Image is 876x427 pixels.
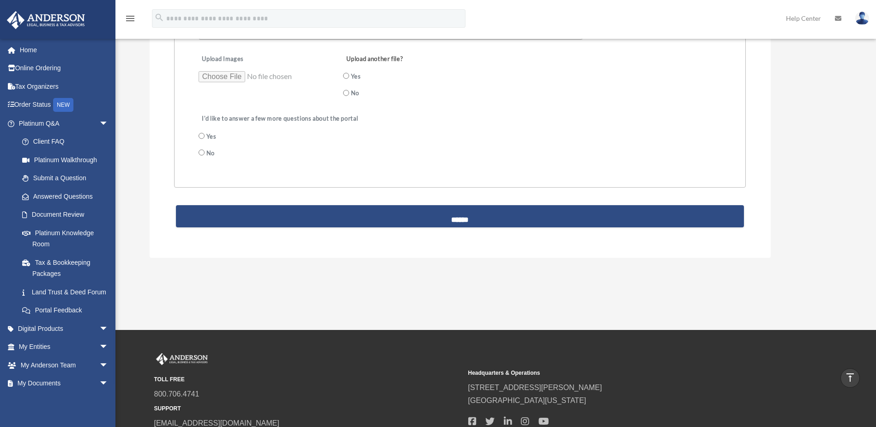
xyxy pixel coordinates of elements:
[13,253,122,283] a: Tax & Bookkeeping Packages
[840,368,860,388] a: vertical_align_top
[6,41,122,59] a: Home
[6,319,122,338] a: Digital Productsarrow_drop_down
[6,356,122,374] a: My Anderson Teamarrow_drop_down
[199,53,246,66] label: Upload Images
[6,77,122,96] a: Tax Organizers
[6,338,122,356] a: My Entitiesarrow_drop_down
[125,16,136,24] a: menu
[206,132,220,145] label: Yes
[4,11,88,29] img: Anderson Advisors Platinum Portal
[6,374,122,393] a: My Documentsarrow_drop_down
[13,169,122,188] a: Submit a Question
[6,96,122,115] a: Order StatusNEW
[154,353,210,365] img: Anderson Advisors Platinum Portal
[13,283,122,301] a: Land Trust & Deed Forum
[13,187,122,206] a: Answered Questions
[125,13,136,24] i: menu
[845,372,856,383] i: vertical_align_top
[99,356,118,375] span: arrow_drop_down
[99,374,118,393] span: arrow_drop_down
[13,151,122,169] a: Platinum Walkthrough
[6,392,122,411] a: Online Learningarrow_drop_down
[13,224,122,253] a: Platinum Knowledge Room
[154,375,462,384] small: TOLL FREE
[99,392,118,411] span: arrow_drop_down
[154,404,462,414] small: SUPPORT
[468,368,776,378] small: Headquarters & Operations
[99,319,118,338] span: arrow_drop_down
[468,384,602,391] a: [STREET_ADDRESS][PERSON_NAME]
[154,390,199,398] a: 800.706.4741
[855,12,869,25] img: User Pic
[6,59,122,78] a: Online Ordering
[206,149,218,162] label: No
[154,419,279,427] a: [EMAIL_ADDRESS][DOMAIN_NAME]
[199,113,361,126] label: I'd like to answer a few more questions about the portal
[53,98,73,112] div: NEW
[154,12,164,23] i: search
[6,114,122,133] a: Platinum Q&Aarrow_drop_down
[343,53,405,66] label: Upload another file?
[351,72,365,85] label: Yes
[99,338,118,357] span: arrow_drop_down
[99,114,118,133] span: arrow_drop_down
[13,206,122,224] a: Document Review
[13,133,122,151] a: Client FAQ
[351,89,363,102] label: No
[468,396,586,404] a: [GEOGRAPHIC_DATA][US_STATE]
[13,301,118,320] a: Portal Feedback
